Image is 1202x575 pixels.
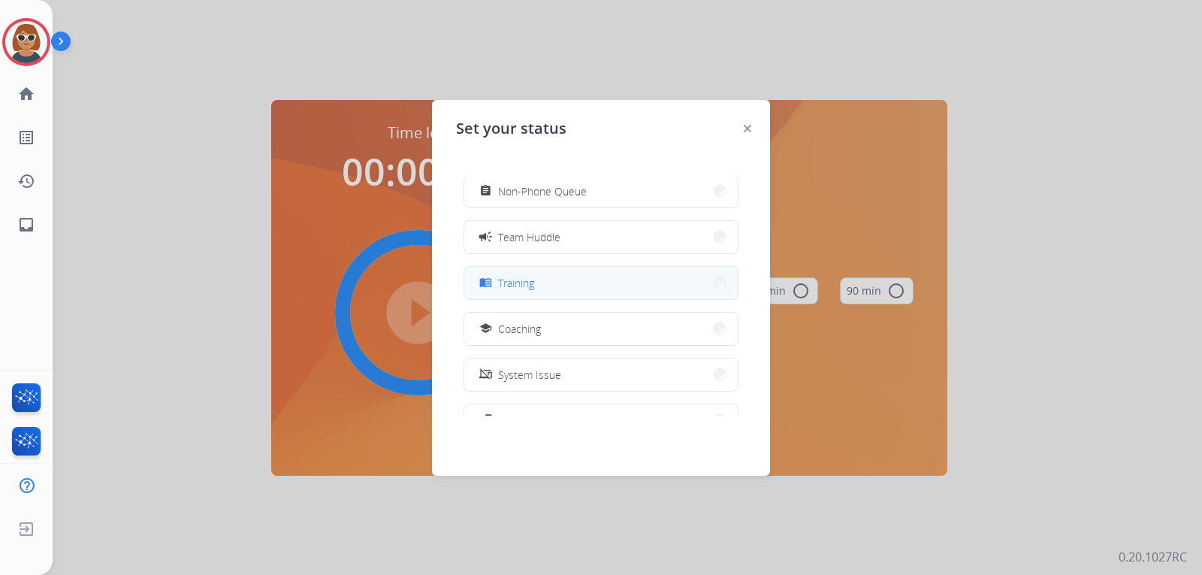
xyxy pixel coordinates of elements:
[478,413,493,428] mat-icon: login
[478,229,493,244] mat-icon: campaign
[17,85,35,103] mat-icon: home
[479,368,492,381] mat-icon: phonelink_off
[744,125,751,132] img: close-button
[464,404,738,437] button: Logged In
[5,21,47,63] img: avatar
[17,172,35,190] mat-icon: history
[456,118,566,139] span: Set your status
[498,367,561,383] span: System Issue
[498,183,587,199] span: Non-Phone Queue
[498,229,560,245] span: Team Huddle
[498,275,534,291] span: Training
[464,313,738,345] button: Coaching
[479,322,492,335] mat-icon: school
[464,267,738,299] button: Training
[479,185,492,198] mat-icon: assignment
[1119,548,1187,566] p: 0.20.1027RC
[464,359,738,391] button: System Issue
[464,221,738,253] button: Team Huddle
[498,321,541,337] span: Coaching
[17,216,35,234] mat-icon: inbox
[498,413,544,428] span: Logged In
[479,277,492,289] mat-icon: menu_book
[464,175,738,207] button: Non-Phone Queue
[17,129,35,147] mat-icon: list_alt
